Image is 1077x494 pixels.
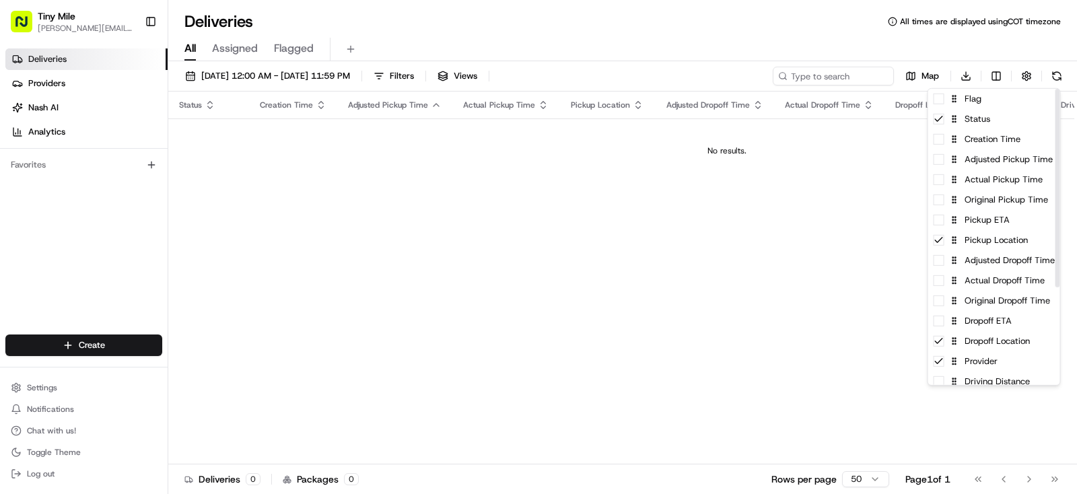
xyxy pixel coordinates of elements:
img: Nash [13,13,40,40]
button: Start new chat [229,133,245,149]
div: Driving Distance [928,372,1060,392]
div: Status [928,109,1060,129]
span: Pylon [134,228,163,238]
div: Actual Dropoff Time [928,271,1060,291]
div: Adjusted Pickup Time [928,149,1060,170]
div: We're available if you need us! [46,142,170,153]
div: 📗 [13,197,24,207]
div: Original Dropoff Time [928,291,1060,311]
div: Creation Time [928,129,1060,149]
div: Provider [928,351,1060,372]
a: 📗Knowledge Base [8,190,108,214]
span: Knowledge Base [27,195,103,209]
div: Pickup Location [928,230,1060,250]
div: Actual Pickup Time [928,170,1060,190]
div: 💻 [114,197,125,207]
div: Start new chat [46,129,221,142]
a: 💻API Documentation [108,190,221,214]
input: Clear [35,87,222,101]
span: API Documentation [127,195,216,209]
p: Welcome 👋 [13,54,245,75]
div: Dropoff Location [928,331,1060,351]
a: Powered byPylon [95,227,163,238]
img: 1736555255976-a54dd68f-1ca7-489b-9aae-adbdc363a1c4 [13,129,38,153]
div: Dropoff ETA [928,311,1060,331]
div: Adjusted Dropoff Time [928,250,1060,271]
div: Original Pickup Time [928,190,1060,210]
div: Pickup ETA [928,210,1060,230]
div: Flag [928,89,1060,109]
